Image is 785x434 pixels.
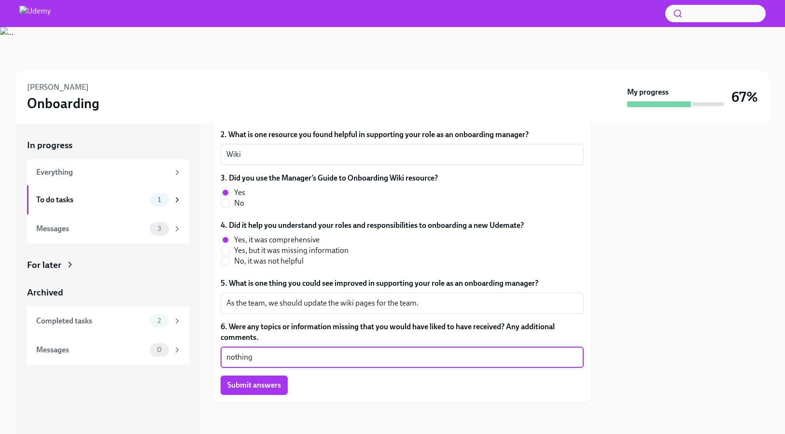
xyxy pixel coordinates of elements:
[19,6,51,21] img: Udemy
[221,322,584,343] label: 6. Were any topics or information missing that you would have liked to have received? Any additio...
[36,316,146,326] div: Completed tasks
[234,198,244,209] span: No
[221,278,584,289] label: 5. What is one thing you could see improved in supporting your role as an onboarding manager?
[152,317,167,324] span: 2
[36,195,146,205] div: To do tasks
[27,336,189,364] a: Messages0
[27,185,189,214] a: To do tasks1
[221,129,584,140] label: 2. What is one resource you found helpful in supporting your role as an onboarding manager?
[151,346,168,353] span: 0
[27,95,99,112] h3: Onboarding
[27,286,189,299] a: Archived
[226,351,578,363] textarea: nothing
[36,167,169,178] div: Everything
[27,259,189,271] a: For later
[227,380,281,390] span: Submit answers
[221,376,288,395] button: Submit answers
[27,82,89,93] h6: [PERSON_NAME]
[36,345,146,355] div: Messages
[234,256,304,266] span: No, it was not helpful
[226,149,578,160] textarea: Wiki
[27,259,61,271] div: For later
[221,173,438,183] label: 3. Did you use the Manager’s Guide to Onboarding Wiki resource?
[234,245,349,256] span: Yes, but it was missing information
[226,297,578,309] textarea: As the team, we should update the wiki pages for the team.
[27,139,189,152] a: In progress
[27,214,189,243] a: Messages3
[234,187,245,198] span: Yes
[36,224,146,234] div: Messages
[627,87,669,98] strong: My progress
[221,220,524,231] label: 4. Did it help you understand your roles and responsibilities to onboarding a new Udemate?
[731,88,758,106] h3: 67%
[27,159,189,185] a: Everything
[234,235,320,245] span: Yes, it was comprehensive
[152,196,167,203] span: 1
[152,225,167,232] span: 3
[27,307,189,336] a: Completed tasks2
